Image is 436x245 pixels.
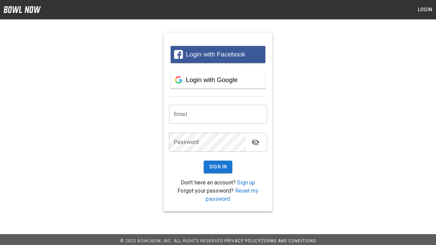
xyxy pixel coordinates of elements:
[171,46,265,63] button: Login with Facebook
[204,161,233,173] button: Sign In
[169,187,267,203] p: Forgot your password?
[206,187,258,202] a: Reset my password
[186,76,238,83] span: Login with Google
[171,71,265,88] button: Login with Google
[224,239,261,243] a: Privacy Policy
[414,3,436,16] button: Login
[3,6,41,13] img: logo
[237,179,255,186] a: Sign up
[169,179,267,187] p: Don't have an account?
[249,135,262,149] button: toggle password visibility
[186,51,245,58] span: Login with Facebook
[262,239,316,243] a: Terms and Conditions
[120,239,224,243] span: © 2022 BowlNow, Inc. All Rights Reserved.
